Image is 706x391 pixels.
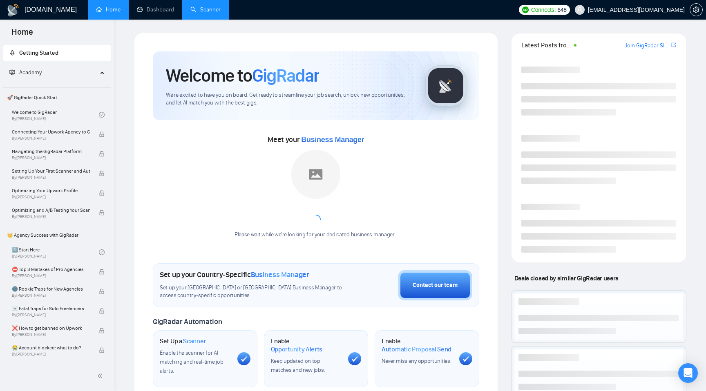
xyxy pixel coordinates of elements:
span: GigRadar Automation [153,317,222,326]
h1: Set up your Country-Specific [160,270,309,279]
span: By [PERSON_NAME] [12,293,90,298]
span: fund-projection-screen [9,69,15,75]
span: double-left [97,372,105,380]
span: lock [99,131,105,137]
span: lock [99,171,105,176]
span: By [PERSON_NAME] [12,136,90,141]
a: Welcome to GigRadarBy[PERSON_NAME] [12,106,99,124]
span: 🌚 Rookie Traps for New Agencies [12,285,90,293]
span: lock [99,269,105,275]
span: Latest Posts from the GigRadar Community [521,40,572,50]
span: lock [99,190,105,196]
span: 648 [557,5,566,14]
span: By [PERSON_NAME] [12,332,90,337]
span: Enable the scanner for AI matching and real-time job alerts. [160,349,223,374]
div: Open Intercom Messenger [678,363,698,383]
span: Optimizing Your Upwork Profile [12,187,90,195]
span: By [PERSON_NAME] [12,313,90,318]
a: 1️⃣ Start HereBy[PERSON_NAME] [12,243,99,261]
span: Deals closed by similar GigRadar users [511,271,622,285]
span: lock [99,151,105,157]
h1: Welcome to [166,64,319,87]
span: Home [5,26,40,43]
a: Join GigRadar Slack Community [625,41,670,50]
span: user [577,7,583,13]
span: ❌ How to get banned on Upwork [12,324,90,332]
span: lock [99,308,105,314]
span: check-circle [99,249,105,255]
a: export [671,41,676,49]
span: By [PERSON_NAME] [12,156,90,160]
span: export [671,42,676,48]
span: Opportunity Alerts [271,345,323,353]
div: Contact our team [413,281,458,290]
a: homeHome [96,6,121,13]
span: 😭 Account blocked: what to do? [12,344,90,352]
span: lock [99,328,105,333]
img: placeholder.png [291,150,340,199]
button: setting [690,3,703,16]
span: Keep updated on top matches and new jobs. [271,358,325,373]
span: rocket [9,50,15,56]
span: 👑 Agency Success with GigRadar [4,227,110,243]
span: Never miss any opportunities. [382,358,451,364]
span: check-circle [99,112,105,118]
span: Optimizing and A/B Testing Your Scanner for Better Results [12,206,90,214]
span: ☠️ Fatal Traps for Solo Freelancers [12,304,90,313]
h1: Enable [271,337,342,353]
span: lock [99,210,105,215]
button: Contact our team [398,270,472,300]
span: loading [310,214,322,225]
img: gigradar-logo.png [425,65,466,106]
span: Set up your [GEOGRAPHIC_DATA] or [GEOGRAPHIC_DATA] Business Manager to access country-specific op... [160,284,347,300]
span: Academy [19,69,42,76]
span: Academy [9,69,42,76]
span: Connects: [531,5,556,14]
span: By [PERSON_NAME] [12,273,90,278]
span: ⛔ Top 3 Mistakes of Pro Agencies [12,265,90,273]
span: lock [99,347,105,353]
span: 🚀 GigRadar Quick Start [4,89,110,106]
img: logo [7,4,20,17]
span: Automatic Proposal Send [382,345,451,353]
span: Business Manager [251,270,309,279]
span: setting [690,7,702,13]
span: Scanner [183,337,206,345]
li: Getting Started [3,45,111,61]
span: By [PERSON_NAME] [12,352,90,357]
span: lock [99,289,105,294]
h1: Set Up a [160,337,206,345]
a: searchScanner [190,6,221,13]
img: upwork-logo.png [522,7,529,13]
span: Setting Up Your First Scanner and Auto-Bidder [12,167,90,175]
span: By [PERSON_NAME] [12,214,90,219]
span: Meet your [268,135,364,144]
span: By [PERSON_NAME] [12,195,90,200]
a: setting [690,7,703,13]
span: GigRadar [252,64,319,87]
span: Getting Started [19,49,58,56]
span: We're excited to have you on board. Get ready to streamline your job search, unlock new opportuni... [166,91,412,107]
div: Please wait while we're looking for your dedicated business manager... [230,231,402,239]
span: Connecting Your Upwork Agency to GigRadar [12,128,90,136]
span: Navigating the GigRadar Platform [12,147,90,156]
h1: Enable [382,337,453,353]
a: dashboardDashboard [137,6,174,13]
span: By [PERSON_NAME] [12,175,90,180]
span: Business Manager [301,136,364,144]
